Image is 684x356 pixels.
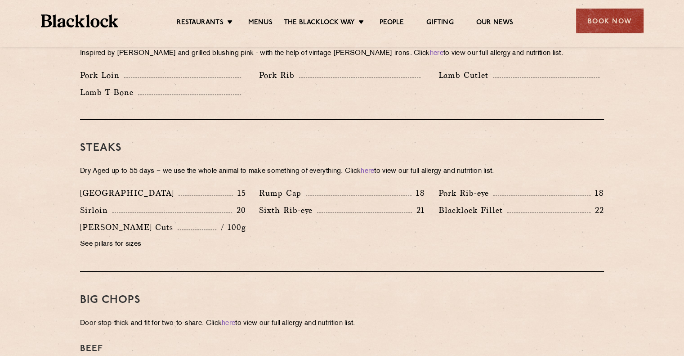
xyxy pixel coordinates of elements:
[80,86,138,99] p: Lamb T-Bone
[361,168,374,175] a: here
[216,221,246,233] p: / 100g
[590,187,604,199] p: 18
[41,14,119,27] img: BL_Textured_Logo-footer-cropped.svg
[430,50,443,57] a: here
[412,204,425,216] p: 21
[259,187,306,199] p: Rump Cap
[259,69,299,81] p: Pork Rib
[426,18,453,28] a: Gifting
[80,317,604,330] p: Door-stop-thick and fit for two-to-share. Click to view our full allergy and nutrition list.
[80,142,604,154] h3: Steaks
[80,187,179,199] p: [GEOGRAPHIC_DATA]
[80,165,604,178] p: Dry Aged up to 55 days − we use the whole animal to make something of everything. Click to view o...
[576,9,644,33] div: Book Now
[80,47,604,60] p: Inspired by [PERSON_NAME] and grilled blushing pink - with the help of vintage [PERSON_NAME] iron...
[248,18,273,28] a: Menus
[380,18,404,28] a: People
[476,18,514,28] a: Our News
[222,320,235,327] a: here
[438,69,493,81] p: Lamb Cutlet
[590,204,604,216] p: 22
[284,18,355,28] a: The Blacklock Way
[232,204,246,216] p: 20
[438,187,493,199] p: Pork Rib-eye
[80,204,112,216] p: Sirloin
[438,204,507,216] p: Blacklock Fillet
[80,294,604,306] h3: Big Chops
[411,187,425,199] p: 18
[80,343,604,354] h4: Beef
[177,18,224,28] a: Restaurants
[233,187,246,199] p: 15
[80,221,178,234] p: [PERSON_NAME] Cuts
[80,69,124,81] p: Pork Loin
[259,204,317,216] p: Sixth Rib-eye
[80,238,246,251] p: See pillars for sizes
